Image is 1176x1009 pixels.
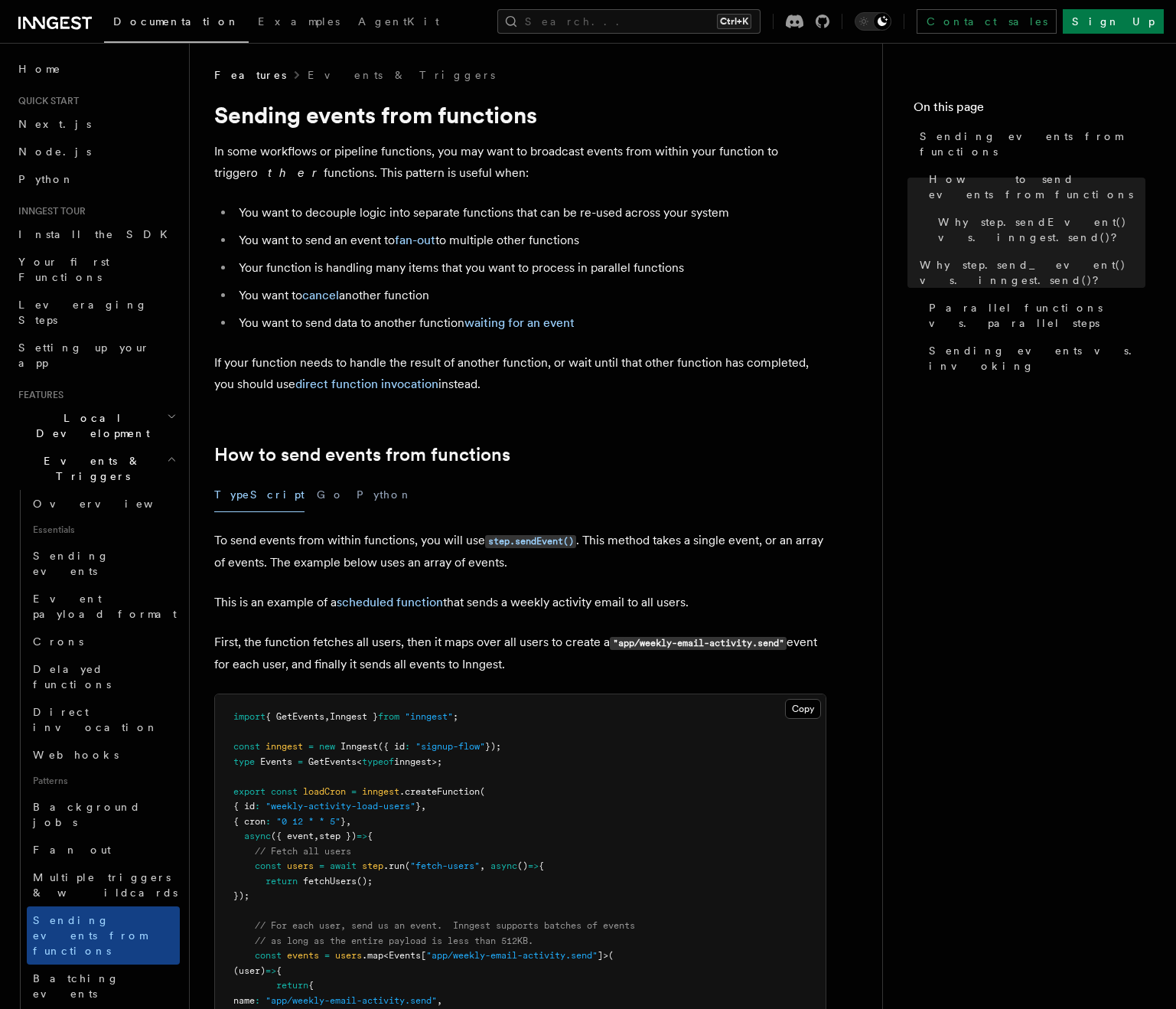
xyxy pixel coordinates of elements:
[337,595,443,609] a: scheduled function
[234,230,826,251] li: You want to send an event to to multiple other functions
[453,711,458,722] span: ;
[33,550,109,577] span: Sending events
[27,793,180,836] a: Background jobs
[12,404,180,447] button: Local Development
[18,145,91,158] span: Node.js
[33,914,147,957] span: Sending events from functions
[234,202,826,224] li: You want to decouple logic into separate functions that can be re-used across your system
[33,749,119,761] span: Webhooks
[485,535,576,548] code: step.sendEvent()
[405,741,410,752] span: :
[317,478,344,512] button: Go
[319,831,357,841] span: step })
[497,9,761,34] button: Search...Ctrl+K
[214,478,305,512] button: TypeScript
[914,251,1145,294] a: Why step.send_event() vs. inngest.send()?
[923,294,1145,337] a: Parallel functions vs. parallel steps
[33,844,111,856] span: Fan out
[287,860,314,871] span: users
[351,786,357,797] span: =
[12,95,79,107] span: Quick start
[27,864,180,906] a: Multiple triggers & wildcards
[12,248,180,291] a: Your first Functions
[258,15,340,28] span: Examples
[362,950,383,961] span: .map
[12,138,180,165] a: Node.js
[12,110,180,138] a: Next.js
[1063,9,1164,34] a: Sign Up
[346,816,351,827] span: ,
[480,860,485,871] span: ,
[349,5,448,41] a: AgentKit
[265,816,271,827] span: :
[855,12,891,31] button: Toggle dark mode
[362,756,394,767] span: typeof
[383,860,405,871] span: .run
[485,741,501,752] span: });
[276,980,308,991] span: return
[233,995,255,1006] span: name
[923,165,1145,208] a: How to send events from functions
[330,860,357,871] span: await
[265,741,303,752] span: inngest
[914,122,1145,165] a: Sending events from functions
[12,220,180,248] a: Install the SDK
[426,950,598,961] span: "app/weekly-email-activity.send"
[234,285,826,306] li: You want to another function
[233,711,265,722] span: import
[33,663,111,691] span: Delayed functions
[276,816,340,827] span: "0 12 * * 5"
[233,741,260,752] span: const
[920,257,1145,288] span: Why step.send_event() vs. inngest.send()?
[104,5,249,43] a: Documentation
[265,801,415,811] span: "weekly-activity-load-users"
[244,831,271,841] span: async
[308,756,357,767] span: GetEvents
[303,786,346,797] span: loadCron
[18,118,91,130] span: Next.js
[485,533,576,547] a: step.sendEvent()
[932,208,1145,251] a: Why step.sendEvent() vs. inngest.send()?
[298,756,303,767] span: =
[302,288,339,302] a: cancel
[265,876,298,887] span: return
[12,453,167,484] span: Events & Triggers
[276,965,282,976] span: {
[27,655,180,698] a: Delayed functions
[27,490,180,518] a: Overview
[12,165,180,193] a: Python
[389,950,421,961] span: Events
[938,214,1145,245] span: Why step.sendEvent() vs. inngest.send()?
[914,98,1145,122] h4: On this page
[314,831,319,841] span: ,
[12,389,64,401] span: Features
[330,711,378,722] span: Inngest }
[362,860,383,871] span: step
[255,950,282,961] span: const
[27,741,180,769] a: Webhooks
[27,769,180,793] span: Patterns
[214,632,826,675] p: First, the function fetches all users, then it maps over all users to create a event for each use...
[214,141,826,184] p: In some workflows or pipeline functions, you may want to broadcast events from within your functi...
[357,756,362,767] span: <
[255,846,351,857] span: // Fetch all users
[399,786,480,797] span: .createFunction
[437,995,442,1006] span: ,
[12,447,180,490] button: Events & Triggers
[335,950,362,961] span: users
[214,101,826,129] h1: Sending events from functions
[33,498,191,510] span: Overview
[233,965,265,976] span: (user)
[539,860,544,871] span: {
[319,741,335,752] span: new
[415,801,421,811] span: }
[340,741,378,752] span: Inngest
[214,352,826,395] p: If your function needs to handle the result of another function, or wait until that other functio...
[410,860,480,871] span: "fetch-users"
[490,860,517,871] span: async
[378,711,399,722] span: from
[255,995,260,1006] span: :
[383,950,389,961] span: <
[528,860,539,871] span: =>
[357,831,367,841] span: =>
